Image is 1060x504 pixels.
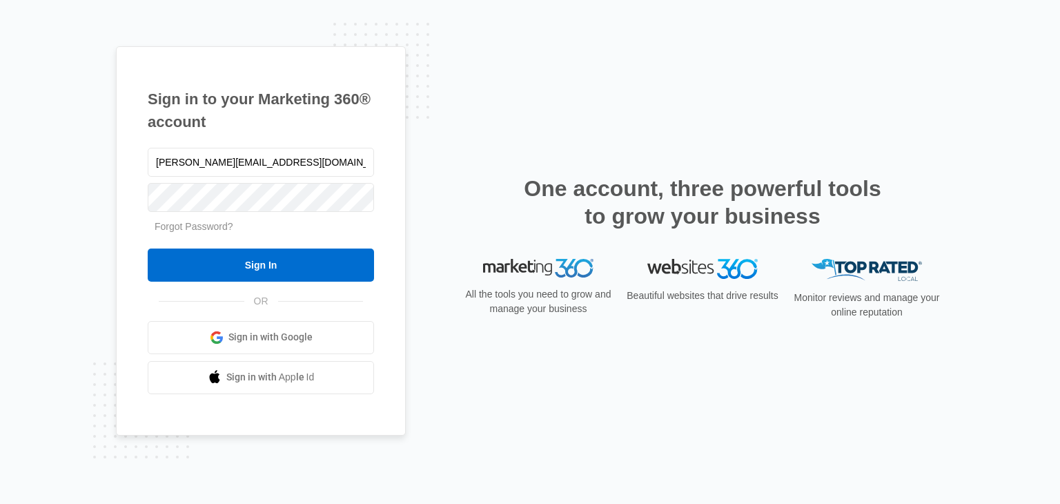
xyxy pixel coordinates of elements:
[625,289,780,303] p: Beautiful websites that drive results
[148,361,374,394] a: Sign in with Apple Id
[148,88,374,133] h1: Sign in to your Marketing 360® account
[520,175,885,230] h2: One account, three powerful tools to grow your business
[483,259,593,278] img: Marketing 360
[789,291,944,320] p: Monitor reviews and manage your online reputation
[812,259,922,282] img: Top Rated Local
[155,221,233,232] a: Forgot Password?
[244,294,278,309] span: OR
[228,330,313,345] span: Sign in with Google
[148,321,374,354] a: Sign in with Google
[647,259,758,279] img: Websites 360
[148,148,374,177] input: Email
[148,249,374,282] input: Sign In
[461,287,616,316] p: All the tools you need to grow and manage your business
[226,370,315,385] span: Sign in with Apple Id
